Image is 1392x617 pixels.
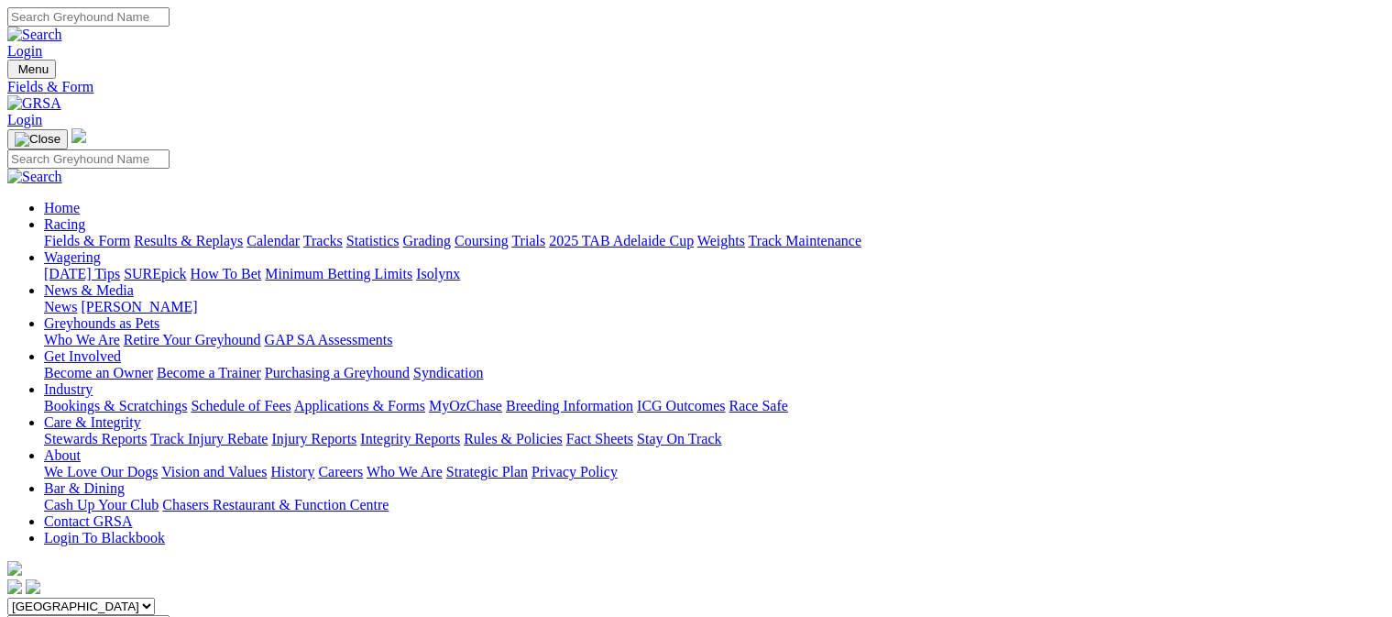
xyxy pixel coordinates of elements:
[18,62,49,76] span: Menu
[7,579,22,594] img: facebook.svg
[44,398,187,413] a: Bookings & Scratchings
[294,398,425,413] a: Applications & Forms
[44,266,120,281] a: [DATE] Tips
[265,332,393,347] a: GAP SA Assessments
[7,79,1385,95] a: Fields & Form
[44,398,1385,414] div: Industry
[549,233,694,248] a: 2025 TAB Adelaide Cup
[44,299,1385,315] div: News & Media
[44,381,93,397] a: Industry
[44,233,1385,249] div: Racing
[7,149,170,169] input: Search
[44,513,132,529] a: Contact GRSA
[134,233,243,248] a: Results & Replays
[270,464,314,479] a: History
[44,315,159,331] a: Greyhounds as Pets
[318,464,363,479] a: Careers
[637,431,721,446] a: Stay On Track
[637,398,725,413] a: ICG Outcomes
[44,530,165,545] a: Login To Blackbook
[71,128,86,143] img: logo-grsa-white.png
[7,43,42,59] a: Login
[247,233,300,248] a: Calendar
[44,299,77,314] a: News
[124,332,261,347] a: Retire Your Greyhound
[7,112,42,127] a: Login
[697,233,745,248] a: Weights
[44,266,1385,282] div: Wagering
[403,233,451,248] a: Grading
[161,464,267,479] a: Vision and Values
[44,365,1385,381] div: Get Involved
[44,497,1385,513] div: Bar & Dining
[44,464,1385,480] div: About
[265,365,410,380] a: Purchasing a Greyhound
[360,431,460,446] a: Integrity Reports
[7,27,62,43] img: Search
[729,398,787,413] a: Race Safe
[44,216,85,232] a: Racing
[265,266,412,281] a: Minimum Betting Limits
[7,95,61,112] img: GRSA
[429,398,502,413] a: MyOzChase
[15,132,60,147] img: Close
[150,431,268,446] a: Track Injury Rebate
[532,464,618,479] a: Privacy Policy
[506,398,633,413] a: Breeding Information
[191,398,290,413] a: Schedule of Fees
[511,233,545,248] a: Trials
[26,579,40,594] img: twitter.svg
[7,7,170,27] input: Search
[124,266,186,281] a: SUREpick
[44,200,80,215] a: Home
[416,266,460,281] a: Isolynx
[44,233,130,248] a: Fields & Form
[271,431,356,446] a: Injury Reports
[413,365,483,380] a: Syndication
[44,447,81,463] a: About
[44,431,147,446] a: Stewards Reports
[44,332,120,347] a: Who We Are
[81,299,197,314] a: [PERSON_NAME]
[566,431,633,446] a: Fact Sheets
[162,497,389,512] a: Chasers Restaurant & Function Centre
[7,129,68,149] button: Toggle navigation
[749,233,861,248] a: Track Maintenance
[367,464,443,479] a: Who We Are
[7,561,22,576] img: logo-grsa-white.png
[44,464,158,479] a: We Love Our Dogs
[446,464,528,479] a: Strategic Plan
[44,365,153,380] a: Become an Owner
[44,414,141,430] a: Care & Integrity
[346,233,400,248] a: Statistics
[157,365,261,380] a: Become a Trainer
[44,332,1385,348] div: Greyhounds as Pets
[44,249,101,265] a: Wagering
[464,431,563,446] a: Rules & Policies
[44,348,121,364] a: Get Involved
[455,233,509,248] a: Coursing
[44,497,159,512] a: Cash Up Your Club
[44,282,134,298] a: News & Media
[7,169,62,185] img: Search
[303,233,343,248] a: Tracks
[44,480,125,496] a: Bar & Dining
[191,266,262,281] a: How To Bet
[44,431,1385,447] div: Care & Integrity
[7,60,56,79] button: Toggle navigation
